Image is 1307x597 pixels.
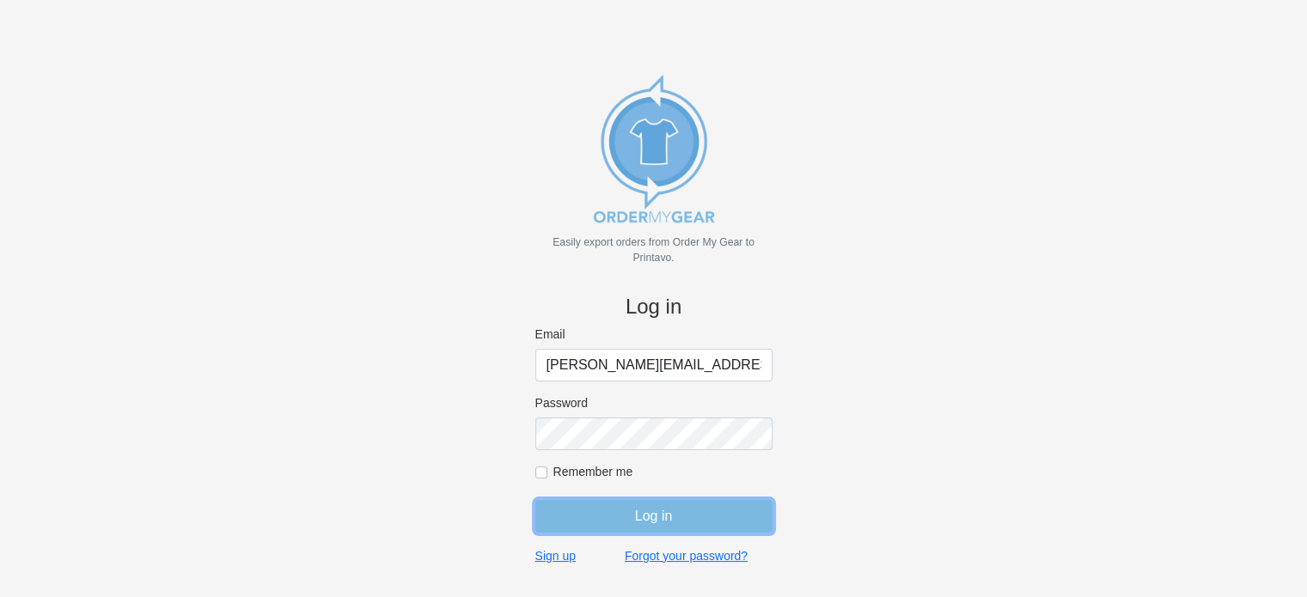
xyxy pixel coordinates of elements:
[535,326,773,342] label: Email
[625,548,748,563] a: Forgot your password?
[535,548,576,563] a: Sign up
[535,295,773,320] h4: Log in
[535,235,773,265] p: Easily export orders from Order My Gear to Printavo.
[568,63,740,235] img: new_omg_export_logo-652582c309f788888370c3373ec495a74b7b3fc93c8838f76510ecd25890bcc4.png
[553,464,773,479] label: Remember me
[535,395,773,411] label: Password
[535,500,773,533] input: Log in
